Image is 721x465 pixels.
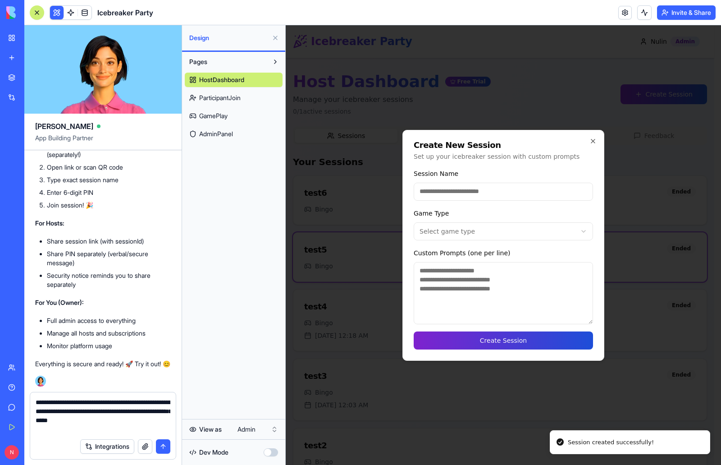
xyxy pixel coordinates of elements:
[199,129,233,138] span: AdminPanel
[128,224,224,231] label: Custom Prompts (one per line)
[185,91,283,105] a: ParticipantJoin
[47,341,171,350] li: Monitor platform usage
[35,359,171,368] p: Everything is secure and ready! 🚀 Try it out! 😊
[97,7,153,18] span: Icebreaker Party
[185,127,283,141] a: AdminPanel
[47,175,171,184] li: Type exact session name
[199,448,228,457] span: Dev Mode
[47,316,171,325] li: Full admin access to everything
[199,75,244,84] span: HostDashboard
[35,134,171,150] span: App Building Partner
[47,249,171,267] li: Share PIN separately (verbal/secure message)
[189,33,268,42] span: Design
[6,6,62,19] img: logo
[47,141,171,159] li: Get session name + PIN from host (separately!)
[185,109,283,123] a: GamePlay
[128,127,307,136] p: Set up your icebreaker session with custom prompts
[185,73,283,87] a: HostDashboard
[47,201,171,210] li: Join session! 🎉
[47,237,171,246] li: Share session link (with sessionId)
[128,306,307,324] button: Create Session
[35,121,93,132] span: [PERSON_NAME]
[35,376,46,387] img: Ella_00000_wcx2te.png
[128,116,307,124] h2: Create New Session
[189,57,207,66] span: Pages
[657,5,716,20] button: Invite & Share
[80,439,134,454] button: Integrations
[5,445,19,460] span: N
[47,271,171,289] li: Security notice reminds you to share separately
[199,93,241,102] span: ParticipantJoin
[35,219,64,227] strong: For Hosts:
[47,163,171,172] li: Open link or scan QR code
[199,111,228,120] span: GamePlay
[35,299,84,306] strong: For You (Owner):
[47,188,171,197] li: Enter 6-digit PIN
[185,55,268,69] button: Pages
[128,184,163,192] label: Game Type
[128,145,173,152] label: Session Name
[199,425,222,434] span: View as
[47,329,171,338] li: Manage all hosts and subscriptions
